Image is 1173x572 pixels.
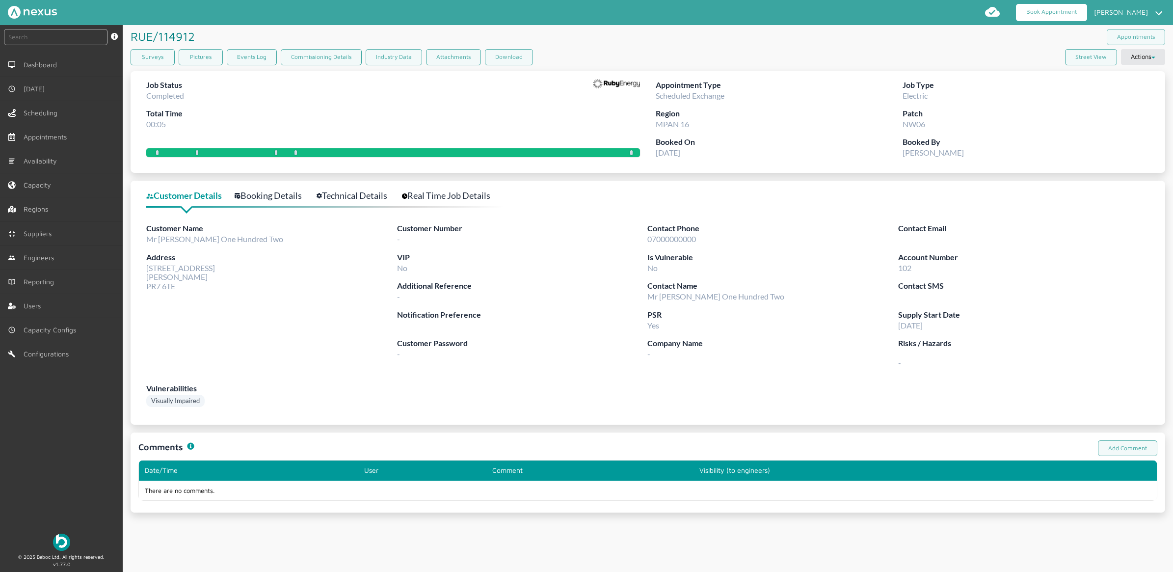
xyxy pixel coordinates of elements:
[24,326,80,334] span: Capacity Configs
[1016,4,1087,21] a: Book Appointment
[903,136,1149,148] label: Booked By
[24,109,61,117] span: Scheduling
[24,61,61,69] span: Dashboard
[24,85,49,93] span: [DATE]
[131,49,175,65] a: Surveys
[485,49,533,65] button: Download
[647,337,898,350] label: Company Name
[146,79,184,91] label: Job Status
[146,108,184,120] label: Total Time
[397,349,400,358] span: -
[8,157,16,165] img: md-list.svg
[903,91,928,100] span: Electric
[647,234,696,244] span: 07000000000
[24,278,58,286] span: Reporting
[903,119,925,129] span: NW06
[656,108,903,120] label: Region
[397,251,647,264] label: VIP
[903,148,964,157] span: [PERSON_NAME]
[8,254,16,262] img: md-people.svg
[647,292,784,301] span: Mr [PERSON_NAME] One Hundred Two
[227,49,277,65] a: Events Log
[146,119,166,129] span: 00:05
[898,350,1148,367] span: -
[647,251,898,264] label: Is Vulnerable
[179,49,223,65] a: Pictures
[397,234,400,244] span: -
[131,25,198,48] h1: RUE/114912 ️️️
[647,280,898,292] label: Contact Name
[146,189,233,203] a: Customer Details
[647,222,898,235] label: Contact Phone
[8,6,57,19] img: Nexus
[24,181,55,189] span: Capacity
[898,222,1148,235] label: Contact Email
[53,534,70,551] img: Beboc Logo
[138,440,183,454] h1: Comments
[8,350,16,358] img: md-build.svg
[8,85,16,93] img: md-time.svg
[397,263,407,272] span: No
[898,280,1148,292] label: Contact SMS
[24,254,58,262] span: Engineers
[139,481,1099,500] td: There are no comments.
[146,222,397,235] label: Customer Name
[146,234,283,244] span: Mr [PERSON_NAME] One Hundred Two
[24,350,73,358] span: Configurations
[366,49,422,65] a: Industry Data
[8,133,16,141] img: appointments-left-menu.svg
[24,230,55,238] span: Suppliers
[146,382,1149,395] label: Vulnerabilities
[593,79,640,89] img: Supplier Logo
[693,461,1099,480] th: Visibility (to engineers)
[24,133,71,141] span: Appointments
[8,109,16,117] img: scheduling-left-menu.svg
[985,4,1000,20] img: md-cloud-done.svg
[139,461,358,480] th: Date/Time
[146,263,215,291] span: [STREET_ADDRESS] [PERSON_NAME] PR7 6TE
[1098,440,1157,457] a: Add Comment
[486,461,694,480] th: Comment
[898,309,1148,321] label: Supply Start Date
[8,230,16,238] img: md-contract.svg
[24,157,61,165] span: Availability
[656,148,680,157] span: [DATE]
[903,79,1149,91] label: Job Type
[146,395,205,407] div: Visually Impaired
[358,461,486,480] th: User
[903,108,1149,120] label: Patch
[1121,49,1165,65] button: Actions
[647,263,658,272] span: No
[8,326,16,334] img: md-time.svg
[898,251,1148,264] label: Account Number
[235,189,313,203] a: Booking Details
[898,321,923,330] span: [DATE]
[647,321,659,330] span: Yes
[656,119,689,129] span: MPAN 16
[647,309,898,321] label: PSR
[656,136,903,148] label: Booked On
[898,337,1148,350] label: Risks / Hazards
[397,337,647,350] label: Customer Password
[8,278,16,286] img: md-book.svg
[647,349,650,358] span: -
[146,251,397,264] label: Address
[656,91,724,100] span: Scheduled Exchange
[281,49,362,65] a: Commissioning Details
[1107,29,1165,45] a: Appointments
[656,79,903,91] label: Appointment Type
[4,29,107,45] input: Search by: Ref, PostCode, MPAN, MPRN, Account, Customer
[8,181,16,189] img: capacity-left-menu.svg
[397,292,400,301] span: -
[24,205,52,213] span: Regions
[317,189,398,203] a: Technical Details
[402,189,501,203] a: Real Time Job Details
[397,309,647,321] label: Notification Preference
[1065,49,1117,65] button: Street View
[146,91,184,100] span: Completed
[397,222,647,235] label: Customer Number
[8,205,16,213] img: regions.left-menu.svg
[898,263,911,272] span: 102
[8,302,16,310] img: user-left-menu.svg
[8,61,16,69] img: md-desktop.svg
